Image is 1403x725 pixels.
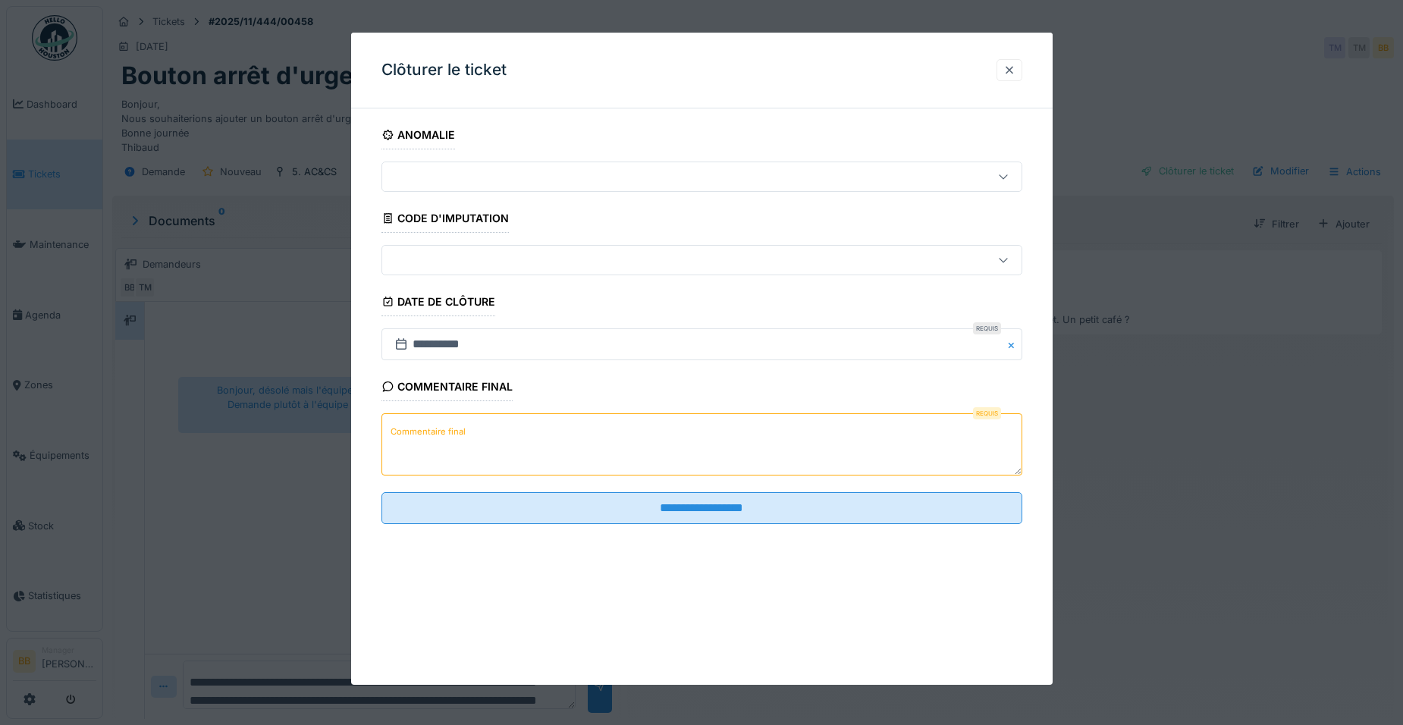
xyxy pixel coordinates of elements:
label: Commentaire final [388,422,469,441]
div: Anomalie [381,124,456,149]
button: Close [1006,328,1022,360]
div: Date de clôture [381,290,496,316]
div: Commentaire final [381,375,513,401]
div: Requis [973,407,1001,419]
h3: Clôturer le ticket [381,61,507,80]
div: Requis [973,322,1001,334]
div: Code d'imputation [381,207,510,233]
